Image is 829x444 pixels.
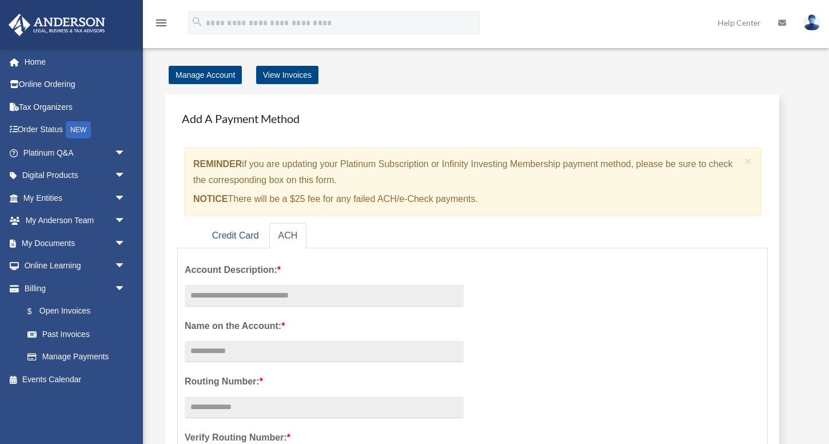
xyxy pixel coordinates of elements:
[177,106,768,131] h4: Add A Payment Method
[185,318,464,334] label: Name on the Account:
[169,66,242,84] a: Manage Account
[745,155,752,167] button: Close
[114,141,137,165] span: arrow_drop_down
[16,300,143,323] a: $Open Invoices
[114,255,137,278] span: arrow_drop_down
[8,368,143,391] a: Events Calendar
[745,154,752,168] span: ×
[803,14,820,31] img: User Pic
[154,20,168,30] a: menu
[16,346,137,368] a: Manage Payments
[8,277,143,300] a: Billingarrow_drop_down
[8,232,143,255] a: My Documentsarrow_drop_down
[8,209,143,232] a: My Anderson Teamarrow_drop_down
[193,191,740,207] p: There will be a $25 fee for any failed ACH/e-Check payments.
[114,164,137,188] span: arrow_drop_down
[269,223,307,249] a: ACH
[8,50,143,73] a: Home
[8,164,143,187] a: Digital Productsarrow_drop_down
[203,223,268,249] a: Credit Card
[114,232,137,255] span: arrow_drop_down
[66,121,91,138] div: NEW
[114,187,137,210] span: arrow_drop_down
[8,187,143,209] a: My Entitiesarrow_drop_down
[191,15,204,28] i: search
[34,304,39,319] span: $
[184,147,761,216] div: if you are updating your Platinum Subscription or Infinity Investing Membership payment method, p...
[193,194,228,204] strong: NOTICE
[8,118,143,142] a: Order StatusNEW
[8,96,143,118] a: Tax Organizers
[185,262,464,278] label: Account Description:
[8,255,143,277] a: Online Learningarrow_drop_down
[16,323,143,346] a: Past Invoices
[5,14,109,36] img: Anderson Advisors Platinum Portal
[256,66,318,84] a: View Invoices
[114,209,137,233] span: arrow_drop_down
[193,159,242,169] strong: REMINDER
[114,277,137,300] span: arrow_drop_down
[8,73,143,96] a: Online Ordering
[185,374,464,390] label: Routing Number:
[8,141,143,164] a: Platinum Q&Aarrow_drop_down
[154,16,168,30] i: menu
